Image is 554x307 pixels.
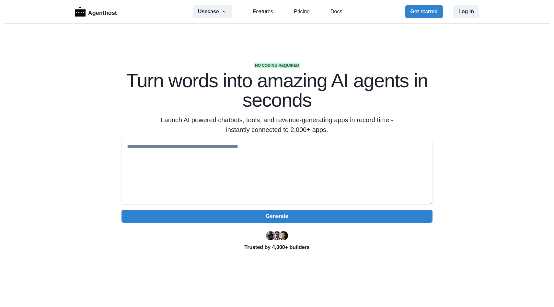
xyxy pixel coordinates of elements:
[75,6,117,18] a: LogoAgenthost
[266,231,275,240] img: Ryan Florence
[279,231,288,240] img: Kent Dodds
[453,5,479,18] button: Log in
[254,63,300,68] span: No coding required
[294,8,310,16] a: Pricing
[193,5,232,18] button: Usecase
[405,5,443,18] button: Get started
[330,8,342,16] a: Docs
[75,7,86,17] img: Logo
[121,243,433,251] p: Trusted by 4,000+ builders
[121,210,433,223] button: Generate
[253,8,273,16] a: Features
[272,231,282,240] img: Segun Adebayo
[88,6,117,18] p: Agenthost
[121,71,433,110] h1: Turn words into amazing AI agents in seconds
[153,115,401,135] p: Launch AI powered chatbots, tools, and revenue-generating apps in record time - instantly connect...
